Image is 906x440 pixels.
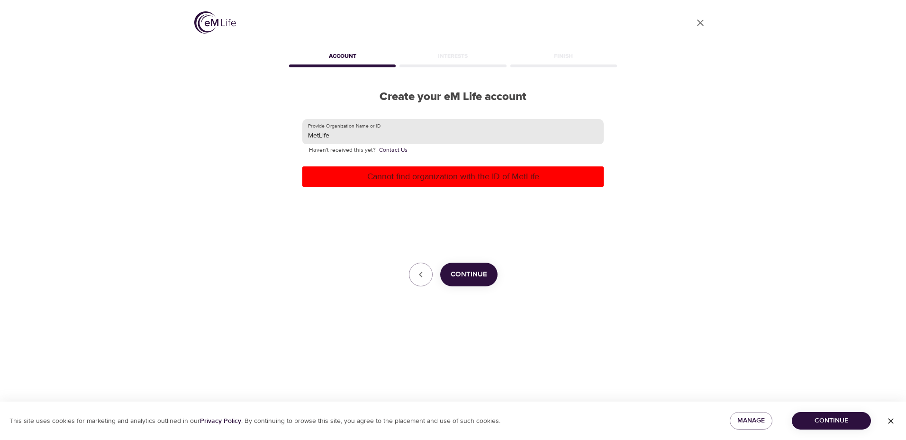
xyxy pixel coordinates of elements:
[440,263,498,286] button: Continue
[194,11,236,34] img: logo
[379,146,408,155] a: Contact Us
[287,90,619,104] h2: Create your eM Life account
[309,146,597,155] p: Haven't received this yet?
[200,417,241,425] a: Privacy Policy
[306,170,600,183] p: Cannot find organization with the ID of MetLife
[792,412,871,430] button: Continue
[730,412,772,430] button: Manage
[799,415,863,427] span: Continue
[737,415,765,427] span: Manage
[451,268,487,281] span: Continue
[689,11,712,34] a: close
